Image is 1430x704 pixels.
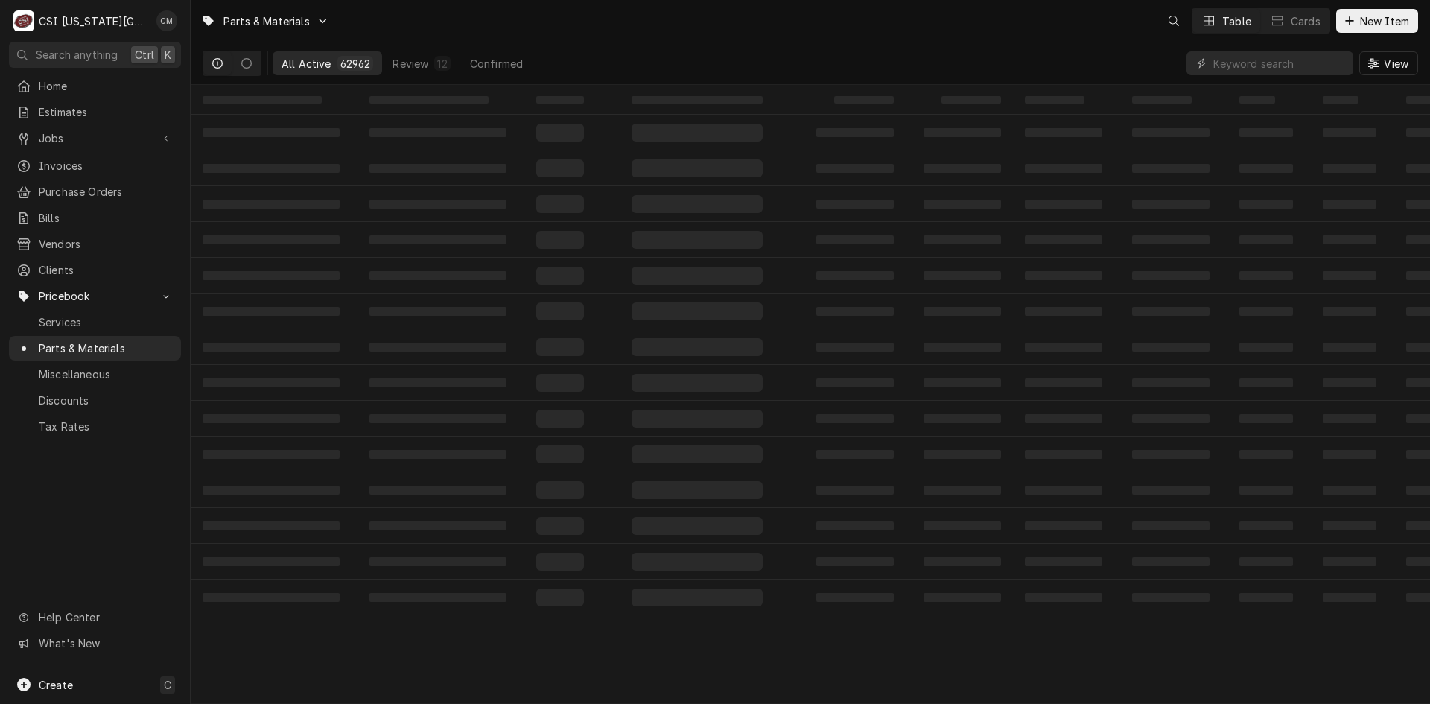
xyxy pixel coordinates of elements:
span: ‌ [536,302,584,320]
span: Jobs [39,130,151,146]
span: View [1381,56,1411,72]
span: ‌ [1239,343,1293,352]
span: ‌ [203,128,340,137]
span: ‌ [369,200,506,209]
span: ‌ [536,231,584,249]
a: Go to Help Center [9,605,181,630]
span: ‌ [536,410,584,428]
div: Review [393,56,428,72]
span: ‌ [369,486,506,495]
span: ‌ [536,481,584,499]
span: Discounts [39,393,174,408]
span: ‌ [834,96,894,104]
span: ‌ [816,521,894,530]
span: ‌ [369,235,506,244]
span: ‌ [1132,414,1210,423]
span: ‌ [632,517,763,535]
span: ‌ [632,410,763,428]
span: ‌ [1323,450,1376,459]
a: Purchase Orders [9,180,181,204]
span: ‌ [203,521,340,530]
span: ‌ [1323,486,1376,495]
span: ‌ [816,307,894,316]
span: ‌ [924,164,1001,173]
span: ‌ [203,414,340,423]
div: 12 [437,56,447,72]
span: ‌ [632,374,763,392]
span: Parts & Materials [223,13,310,29]
span: Services [39,314,174,330]
button: New Item [1336,9,1418,33]
span: ‌ [632,481,763,499]
span: ‌ [1239,200,1293,209]
span: ‌ [1323,164,1376,173]
span: ‌ [536,445,584,463]
span: ‌ [1323,521,1376,530]
span: ‌ [369,521,506,530]
span: ‌ [924,593,1001,602]
span: ‌ [203,557,340,566]
span: ‌ [941,96,1001,104]
span: ‌ [1132,96,1192,104]
span: ‌ [1132,343,1210,352]
button: Search anythingCtrlK [9,42,181,68]
span: ‌ [816,200,894,209]
span: ‌ [924,343,1001,352]
span: ‌ [1323,593,1376,602]
span: ‌ [1132,521,1210,530]
span: ‌ [1025,378,1102,387]
span: ‌ [536,267,584,285]
span: ‌ [816,414,894,423]
input: Keyword search [1213,51,1346,75]
span: ‌ [369,164,506,173]
span: ‌ [1025,271,1102,280]
span: Home [39,78,174,94]
span: ‌ [924,557,1001,566]
span: ‌ [1132,378,1210,387]
span: Miscellaneous [39,367,174,382]
a: Vendors [9,232,181,256]
span: ‌ [1025,164,1102,173]
span: ‌ [1323,307,1376,316]
span: ‌ [924,486,1001,495]
span: ‌ [924,414,1001,423]
span: ‌ [1132,271,1210,280]
span: ‌ [369,343,506,352]
span: ‌ [1025,557,1102,566]
span: Ctrl [135,47,154,63]
span: What's New [39,635,172,651]
span: ‌ [1132,164,1210,173]
a: Go to Parts & Materials [195,9,335,34]
span: ‌ [924,307,1001,316]
span: ‌ [203,164,340,173]
a: Go to Pricebook [9,284,181,308]
span: ‌ [816,164,894,173]
span: ‌ [536,338,584,356]
span: ‌ [203,235,340,244]
span: ‌ [369,450,506,459]
span: Invoices [39,158,174,174]
span: ‌ [536,374,584,392]
span: ‌ [369,593,506,602]
span: ‌ [536,124,584,142]
span: ‌ [924,378,1001,387]
span: Purchase Orders [39,184,174,200]
span: ‌ [1239,96,1275,104]
span: ‌ [369,96,489,104]
span: New Item [1357,13,1412,29]
span: ‌ [1239,521,1293,530]
span: ‌ [203,593,340,602]
span: ‌ [1323,235,1376,244]
span: ‌ [632,124,763,142]
span: ‌ [1239,557,1293,566]
span: ‌ [1132,593,1210,602]
span: ‌ [1323,96,1358,104]
a: Go to Jobs [9,126,181,150]
span: ‌ [1025,450,1102,459]
span: Vendors [39,236,174,252]
span: ‌ [1132,200,1210,209]
a: Bills [9,206,181,230]
span: ‌ [1323,414,1376,423]
span: ‌ [632,445,763,463]
span: ‌ [632,267,763,285]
